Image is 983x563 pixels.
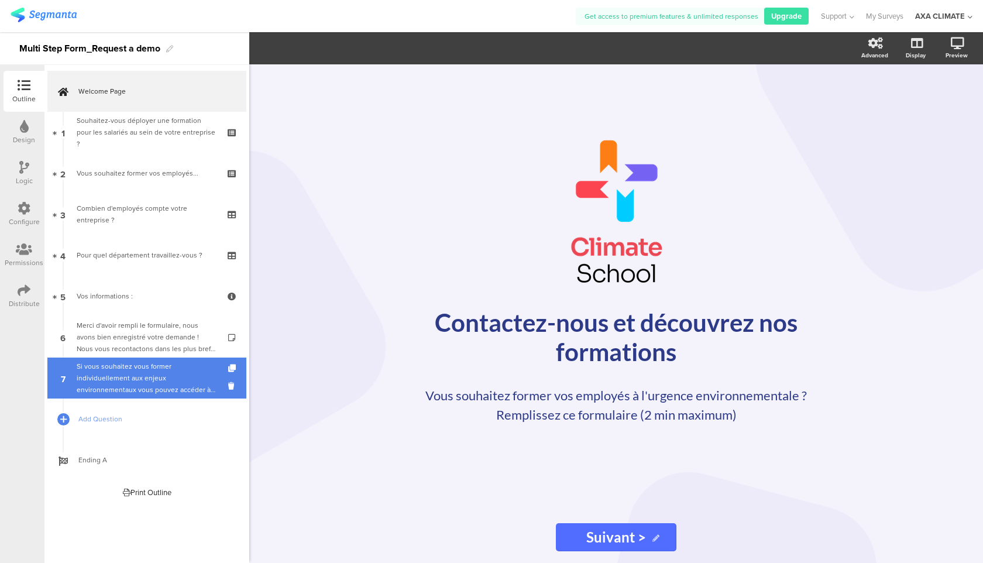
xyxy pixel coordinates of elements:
a: 3 Combien d'employés compte votre entreprise ? [47,194,246,235]
div: Logic [16,176,33,186]
p: Remplissez ce formulaire (2 min maximum) [411,405,821,424]
div: Distribute [9,298,40,309]
div: Merci d'avoir rempli le formulaire, nous avons bien enregistré votre demande ! Nous vous recontac... [77,320,216,355]
div: Combien d'employés compte votre entreprise ? [77,202,216,226]
div: Display [906,51,926,60]
span: 7 [61,372,66,385]
p: Contactez-nous et découvrez nos formations [400,308,833,366]
div: Vos informations : [77,290,216,302]
a: 4 Pour quel département travaillez-vous ? [47,235,246,276]
div: Design [13,135,35,145]
span: 1 [61,126,65,139]
input: Start [556,523,676,551]
i: Duplicate [228,365,238,372]
div: Configure [9,217,40,227]
div: Souhaitez-vous déployer une formation pour les salariés au sein de votre entreprise ? [77,115,216,150]
span: Ending A [78,454,228,466]
span: 6 [60,331,66,344]
a: Ending A [47,440,246,480]
img: segmanta logo [11,8,77,22]
span: Support [821,11,847,22]
p: Vous souhaitez former vos employés à l'urgence environnementale ? [411,386,821,405]
span: 4 [60,249,66,262]
div: Multi Step Form_Request a demo [19,39,160,58]
div: Pour quel département travaillez-vous ? [77,249,216,261]
div: AXA CLIMATE [915,11,965,22]
div: Outline [12,94,36,104]
span: Get access to premium features & unlimited responses [585,11,758,22]
div: Permissions [5,258,43,268]
span: 5 [60,290,66,303]
i: Delete [228,380,238,392]
span: 2 [60,167,66,180]
div: Vous souhaitez former vos employés... [77,167,216,179]
a: 5 Vos informations : [47,276,246,317]
div: Preview [946,51,968,60]
a: 7 Si vous souhaitez vous former individuellement aux enjeux environnementaux vous pouvez accéder ... [47,358,246,399]
a: 6 Merci d'avoir rempli le formulaire, nous avons bien enregistré votre demande ! Nous vous recont... [47,317,246,358]
div: Si vous souhaitez vous former individuellement aux enjeux environnementaux vous pouvez accéder à ... [77,361,216,396]
span: 3 [60,208,66,221]
div: Print Outline [123,487,171,498]
a: Welcome Page [47,71,246,112]
span: Welcome Page [78,85,228,97]
a: 2 Vous souhaitez former vos employés... [47,153,246,194]
div: Advanced [861,51,888,60]
a: 1 Souhaitez-vous déployer une formation pour les salariés au sein de votre entreprise ? [47,112,246,153]
span: Upgrade [771,11,802,22]
span: Add Question [78,413,228,425]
